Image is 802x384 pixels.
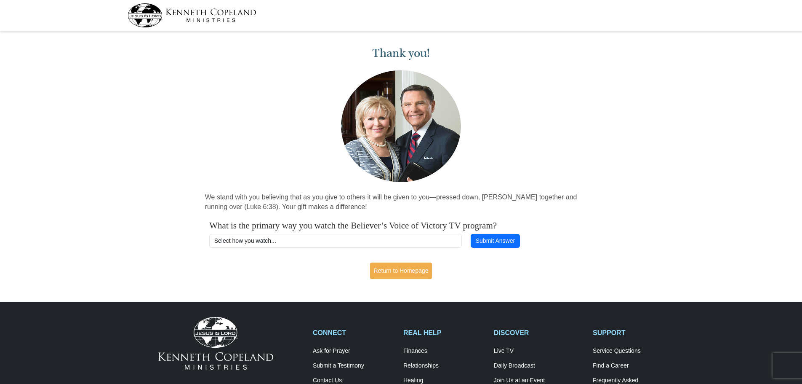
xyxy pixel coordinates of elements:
a: Submit a Testimony [313,362,394,370]
a: Ask for Prayer [313,347,394,355]
a: Finances [403,347,485,355]
h4: What is the primary way you watch the Believer’s Voice of Victory TV program? [209,220,593,231]
h1: Thank you! [205,46,597,60]
h2: CONNECT [313,329,394,337]
a: Service Questions [593,347,674,355]
h2: REAL HELP [403,329,485,337]
p: We stand with you believing that as you give to others it will be given to you—pressed down, [PER... [205,193,597,212]
a: Find a Career [593,362,674,370]
img: Kenneth Copeland Ministries [158,317,273,369]
h2: DISCOVER [494,329,584,337]
button: Submit Answer [471,234,520,248]
img: kcm-header-logo.svg [128,3,256,27]
a: Live TV [494,347,584,355]
img: Kenneth and Gloria [339,68,463,184]
a: Relationships [403,362,485,370]
a: Daily Broadcast [494,362,584,370]
a: Return to Homepage [370,263,432,279]
h2: SUPPORT [593,329,674,337]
